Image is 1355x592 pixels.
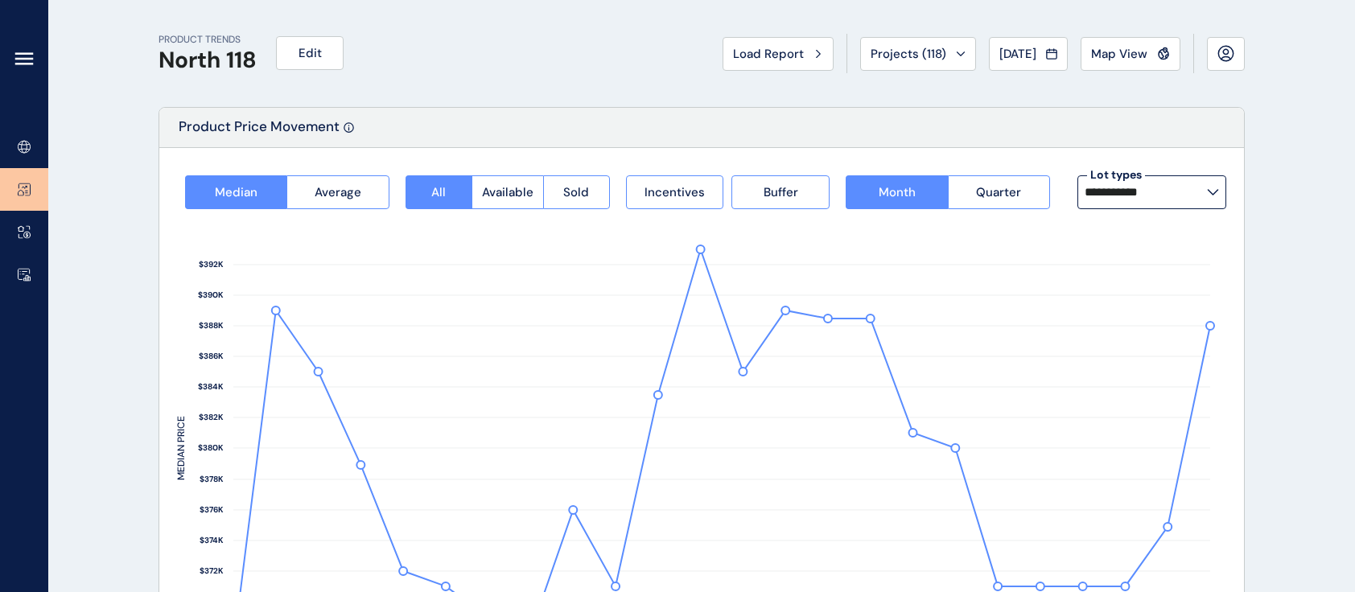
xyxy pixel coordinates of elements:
span: Load Report [733,46,804,62]
p: PRODUCT TRENDS [159,33,257,47]
h1: North 118 [159,47,257,74]
span: Map View [1091,46,1147,62]
span: Incentives [645,184,705,200]
span: Quarter [976,184,1021,200]
span: Edit [299,45,322,61]
span: Median [215,184,257,200]
span: Average [315,184,361,200]
span: Projects ( 118 ) [871,46,946,62]
button: Projects (118) [860,37,976,71]
span: Buffer [764,184,798,200]
button: Quarter [948,175,1050,209]
button: Incentives [626,175,724,209]
text: MEDIAN PRICE [175,416,187,480]
button: Month [846,175,947,209]
span: Available [482,184,533,200]
button: Median [185,175,286,209]
text: $390K [198,290,224,301]
text: $382K [199,413,224,423]
button: Available [472,175,543,209]
text: $380K [198,443,224,454]
span: Month [879,184,916,200]
text: $378K [200,475,224,485]
button: Buffer [731,175,830,209]
text: $392K [199,260,224,270]
text: $384K [198,382,224,393]
span: All [431,184,446,200]
button: Load Report [723,37,834,71]
text: $374K [200,536,224,546]
button: [DATE] [989,37,1068,71]
button: All [406,175,472,209]
button: Edit [276,36,344,70]
text: $388K [199,321,224,331]
span: Sold [563,184,589,200]
button: Map View [1081,37,1180,71]
label: Lot types [1087,167,1145,183]
text: $372K [200,566,224,577]
p: Product Price Movement [179,117,340,147]
text: $386K [199,351,224,362]
span: [DATE] [999,46,1036,62]
button: Sold [543,175,610,209]
button: Average [286,175,389,209]
text: $376K [200,505,224,516]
